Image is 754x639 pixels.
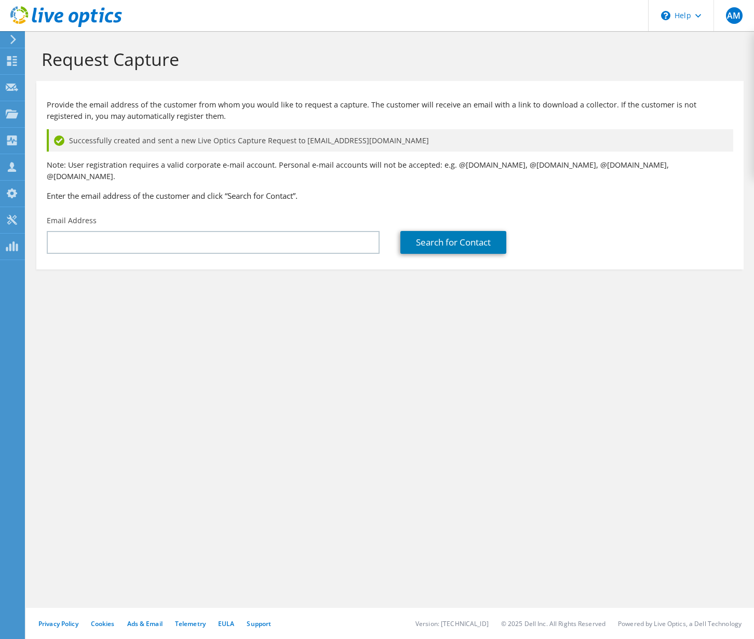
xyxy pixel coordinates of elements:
[47,190,733,201] h3: Enter the email address of the customer and click “Search for Contact”.
[47,99,733,122] p: Provide the email address of the customer from whom you would like to request a capture. The cust...
[42,48,733,70] h1: Request Capture
[726,7,743,24] span: AM
[501,619,605,628] li: © 2025 Dell Inc. All Rights Reserved
[618,619,742,628] li: Powered by Live Optics, a Dell Technology
[38,619,78,628] a: Privacy Policy
[47,159,733,182] p: Note: User registration requires a valid corporate e-mail account. Personal e-mail accounts will ...
[400,231,506,254] a: Search for Contact
[247,619,271,628] a: Support
[91,619,115,628] a: Cookies
[175,619,206,628] a: Telemetry
[127,619,163,628] a: Ads & Email
[47,215,97,226] label: Email Address
[661,11,670,20] svg: \n
[415,619,489,628] li: Version: [TECHNICAL_ID]
[69,135,429,146] span: Successfully created and sent a new Live Optics Capture Request to [EMAIL_ADDRESS][DOMAIN_NAME]
[218,619,234,628] a: EULA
